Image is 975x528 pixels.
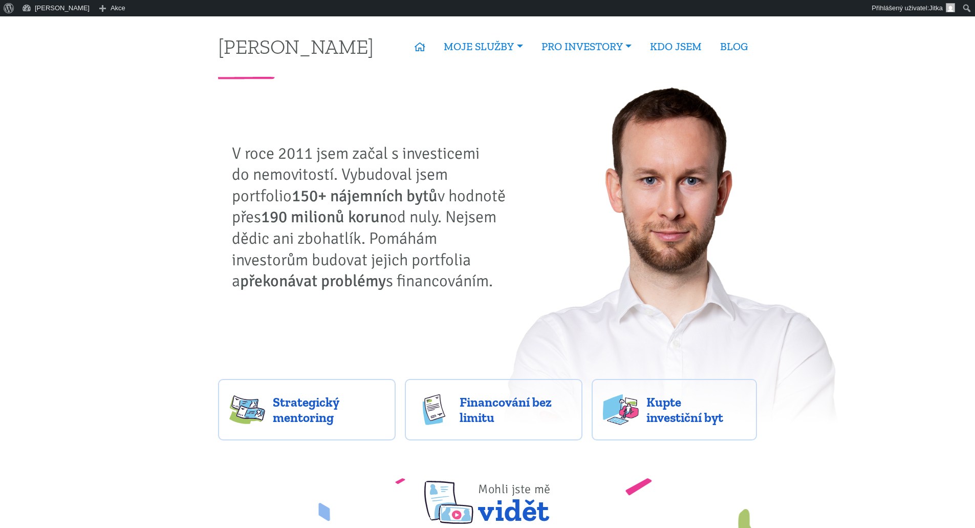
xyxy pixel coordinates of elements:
span: Kupte investiční byt [646,394,746,425]
img: finance [416,394,452,425]
a: BLOG [711,35,757,58]
a: [PERSON_NAME] [218,36,374,56]
img: flats [603,394,639,425]
a: Financování bez limitu [405,379,582,440]
a: MOJE SLUŽBY [435,35,532,58]
strong: 190 milionů korun [261,207,388,227]
span: Financování bez limitu [460,394,571,425]
strong: překonávat problémy [240,271,386,291]
a: KDO JSEM [641,35,711,58]
span: Jitka [929,4,943,12]
a: Kupte investiční byt [592,379,757,440]
img: strategy [229,394,265,425]
span: Strategický mentoring [273,394,384,425]
span: vidět [478,469,551,524]
span: Mohli jste mě [478,481,551,497]
a: PRO INVESTORY [532,35,641,58]
strong: 150+ nájemních bytů [292,186,438,206]
p: V roce 2011 jsem začal s investicemi do nemovitostí. Vybudoval jsem portfolio v hodnotě přes od n... [232,143,513,292]
a: Strategický mentoring [218,379,396,440]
